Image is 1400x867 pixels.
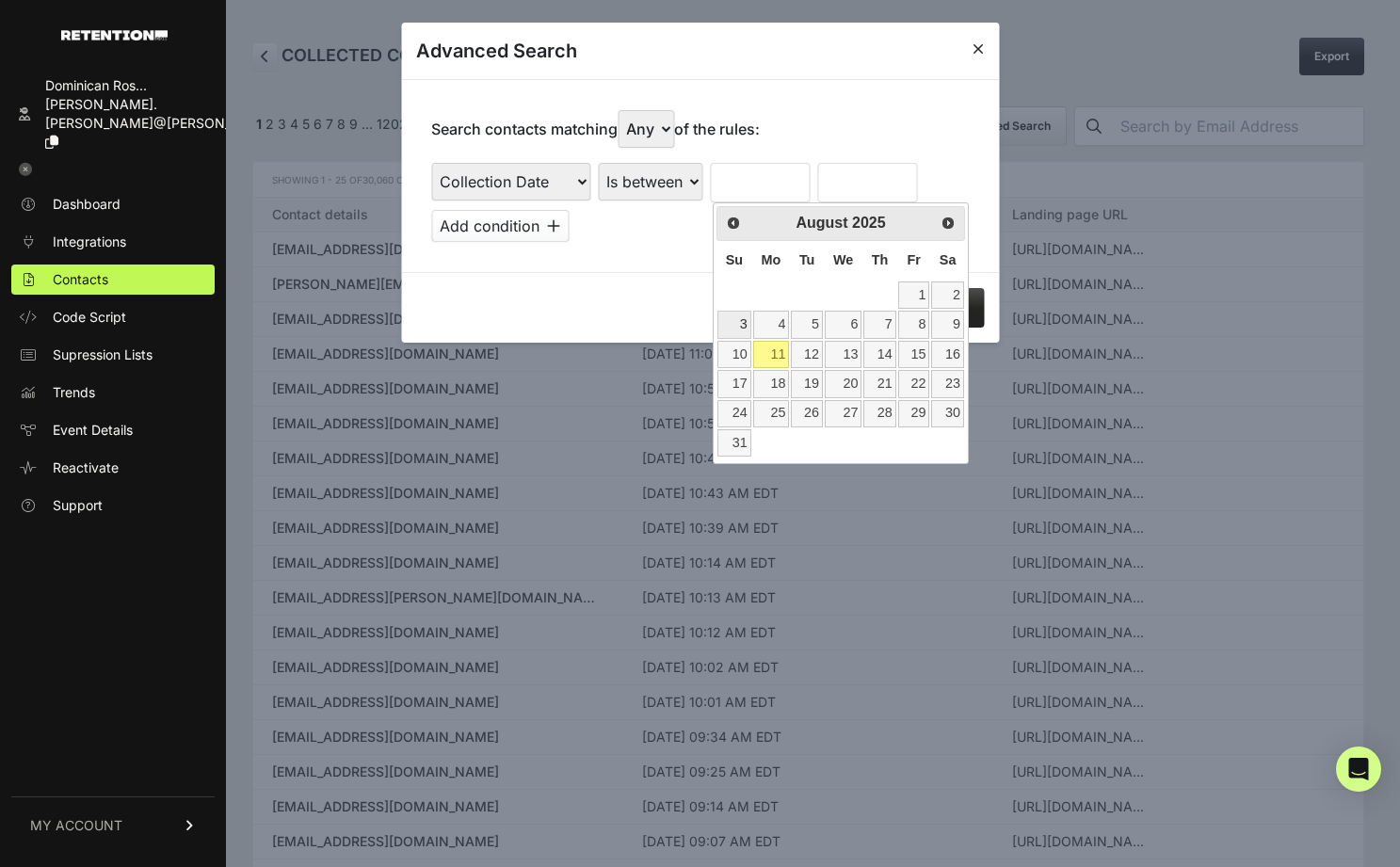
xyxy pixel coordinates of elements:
[726,252,743,267] span: Sunday
[717,400,750,427] a: 24
[11,302,215,332] a: Code Script
[863,341,895,368] a: 14
[799,252,815,267] span: Tuesday
[717,341,750,368] a: 10
[53,421,133,440] span: Event Details
[931,341,963,368] a: 16
[11,453,215,483] a: Reactivate
[753,400,790,427] a: 25
[11,377,215,408] a: Trends
[898,341,930,368] a: 15
[863,311,895,338] a: 7
[61,30,168,40] img: Retention.com
[11,796,215,854] a: MY ACCOUNT
[726,216,741,231] span: Prev
[833,252,853,267] span: Wednesday
[825,341,861,368] a: 13
[753,341,790,368] a: 11
[431,110,760,148] p: Search contacts matching of the rules:
[941,216,956,231] span: Next
[931,281,963,309] a: 2
[53,458,119,477] span: Reactivate
[719,209,747,236] a: Prev
[53,308,126,327] span: Code Script
[11,189,215,219] a: Dashboard
[717,311,750,338] a: 3
[863,370,895,397] a: 21
[898,281,930,309] a: 1
[791,370,823,397] a: 19
[11,340,215,370] a: Supression Lists
[53,233,126,251] span: Integrations
[11,71,215,157] a: Dominican Ros... [PERSON_NAME].[PERSON_NAME]@[PERSON_NAME]...
[11,265,215,295] a: Contacts
[53,195,121,214] span: Dashboard
[45,96,286,131] span: [PERSON_NAME].[PERSON_NAME]@[PERSON_NAME]...
[825,370,861,397] a: 20
[852,215,886,231] span: 2025
[825,311,861,338] a: 6
[753,370,790,397] a: 18
[931,370,963,397] a: 23
[791,311,823,338] a: 5
[11,415,215,445] a: Event Details
[898,370,930,397] a: 22
[825,400,861,427] a: 27
[416,38,577,64] h3: Advanced Search
[898,311,930,338] a: 8
[53,383,95,402] span: Trends
[872,252,889,267] span: Thursday
[53,345,153,364] span: Supression Lists
[53,270,108,289] span: Contacts
[45,76,286,95] div: Dominican Ros...
[931,311,963,338] a: 9
[11,490,215,521] a: Support
[1336,747,1381,792] div: Open Intercom Messenger
[30,816,122,835] span: MY ACCOUNT
[11,227,215,257] a: Integrations
[898,400,930,427] a: 29
[431,210,569,242] button: Add condition
[931,400,963,427] a: 30
[762,252,781,267] span: Monday
[791,400,823,427] a: 26
[940,252,957,267] span: Saturday
[717,429,750,457] a: 31
[717,370,750,397] a: 17
[753,311,790,338] a: 4
[791,341,823,368] a: 12
[53,496,103,515] span: Support
[907,252,920,267] span: Friday
[935,209,962,236] a: Next
[796,215,847,231] span: August
[863,400,895,427] a: 28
